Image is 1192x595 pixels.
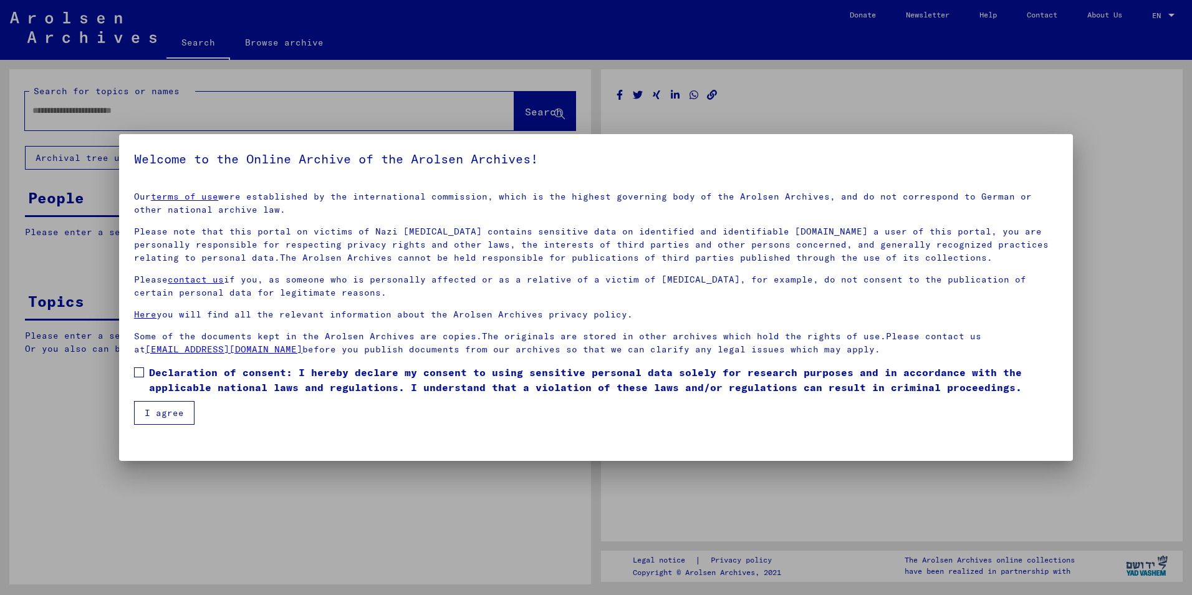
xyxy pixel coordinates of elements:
p: Please if you, as someone who is personally affected or as a relative of a victim of [MEDICAL_DAT... [134,273,1058,299]
p: Our were established by the international commission, which is the highest governing body of the ... [134,190,1058,216]
span: Declaration of consent: I hereby declare my consent to using sensitive personal data solely for r... [149,365,1058,395]
p: you will find all the relevant information about the Arolsen Archives privacy policy. [134,308,1058,321]
a: terms of use [151,191,218,202]
a: Here [134,309,156,320]
p: Please note that this portal on victims of Nazi [MEDICAL_DATA] contains sensitive data on identif... [134,225,1058,264]
a: contact us [168,274,224,285]
a: [EMAIL_ADDRESS][DOMAIN_NAME] [145,344,302,355]
p: Some of the documents kept in the Arolsen Archives are copies.The originals are stored in other a... [134,330,1058,356]
h5: Welcome to the Online Archive of the Arolsen Archives! [134,149,1058,169]
button: I agree [134,401,195,425]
